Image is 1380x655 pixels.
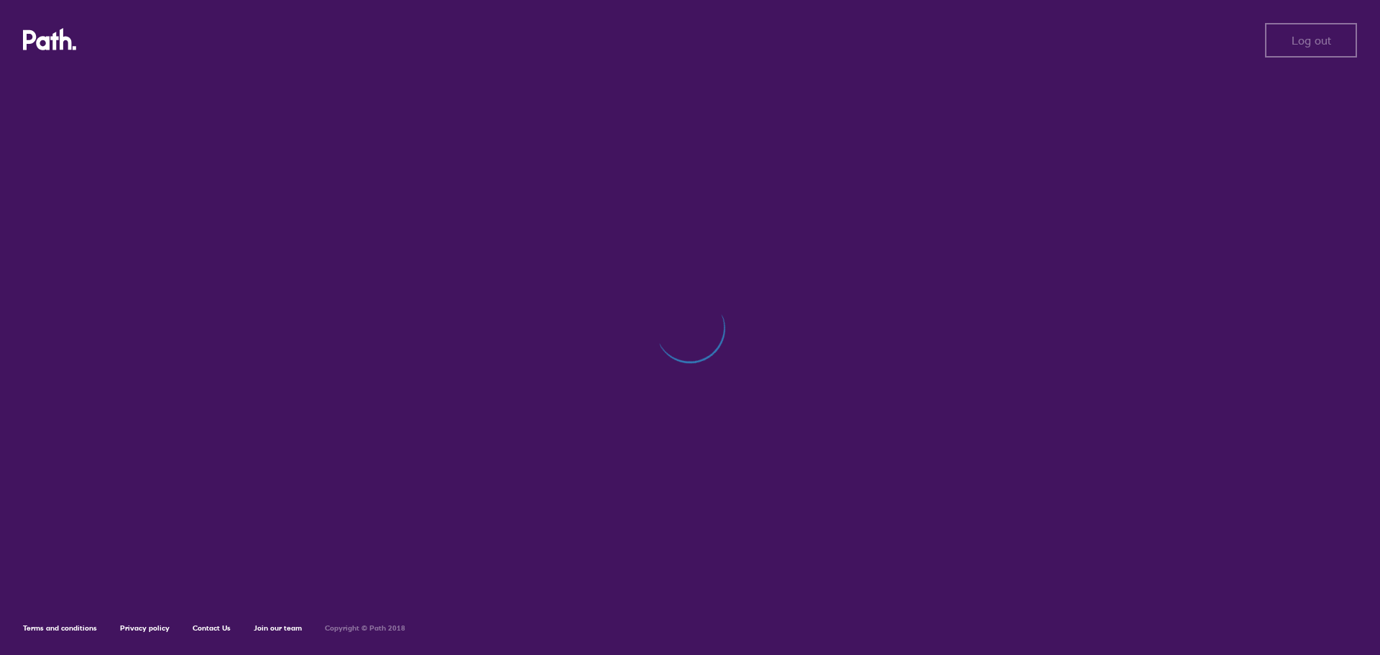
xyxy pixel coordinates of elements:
[1292,34,1331,47] span: Log out
[1265,23,1357,58] button: Log out
[120,623,170,633] a: Privacy policy
[193,623,231,633] a: Contact Us
[23,623,97,633] a: Terms and conditions
[325,624,405,633] h6: Copyright © Path 2018
[254,623,302,633] a: Join our team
